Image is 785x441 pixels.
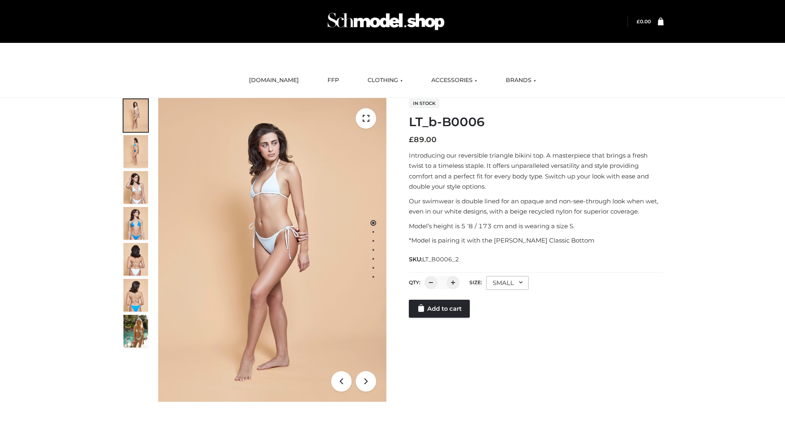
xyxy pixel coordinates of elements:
[325,5,447,38] img: Schmodel Admin 964
[321,71,345,89] a: FFP
[409,98,440,108] span: In stock
[409,300,470,318] a: Add to cart
[123,171,148,204] img: ArielClassicBikiniTop_CloudNine_AzureSky_OW114ECO_3-scaled.jpg
[409,135,414,144] span: £
[409,235,664,246] p: *Model is pairing it with the [PERSON_NAME] Classic Bottom
[409,254,460,264] span: SKU:
[469,279,482,285] label: Size:
[123,279,148,312] img: ArielClassicBikiniTop_CloudNine_AzureSky_OW114ECO_8-scaled.jpg
[637,18,651,24] bdi: 0.00
[486,276,529,290] div: SMALL
[123,315,148,347] img: Arieltop_CloudNine_AzureSky2.jpg
[123,135,148,168] img: ArielClassicBikiniTop_CloudNine_AzureSky_OW114ECO_2-scaled.jpg
[123,99,148,132] img: ArielClassicBikiniTop_CloudNine_AzureSky_OW114ECO_1-scaled.jpg
[637,18,651,24] a: £0.00
[123,207,148,240] img: ArielClassicBikiniTop_CloudNine_AzureSky_OW114ECO_4-scaled.jpg
[361,71,409,89] a: CLOTHING
[409,221,664,232] p: Model’s height is 5 ‘8 / 173 cm and is wearing a size S.
[243,71,305,89] a: [DOMAIN_NAME]
[425,71,483,89] a: ACCESSORIES
[409,115,664,129] h1: LT_b-B0006
[409,196,664,217] p: Our swimwear is double lined for an opaque and non-see-through look when wet, even in our white d...
[409,150,664,192] p: Introducing our reversible triangle bikini top. A masterpiece that brings a fresh twist to a time...
[409,279,420,285] label: QTY:
[500,71,542,89] a: BRANDS
[637,18,640,24] span: £
[158,98,386,402] img: LT_b-B0006
[409,135,437,144] bdi: 89.00
[123,243,148,276] img: ArielClassicBikiniTop_CloudNine_AzureSky_OW114ECO_7-scaled.jpg
[422,256,459,263] span: LT_B0006_2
